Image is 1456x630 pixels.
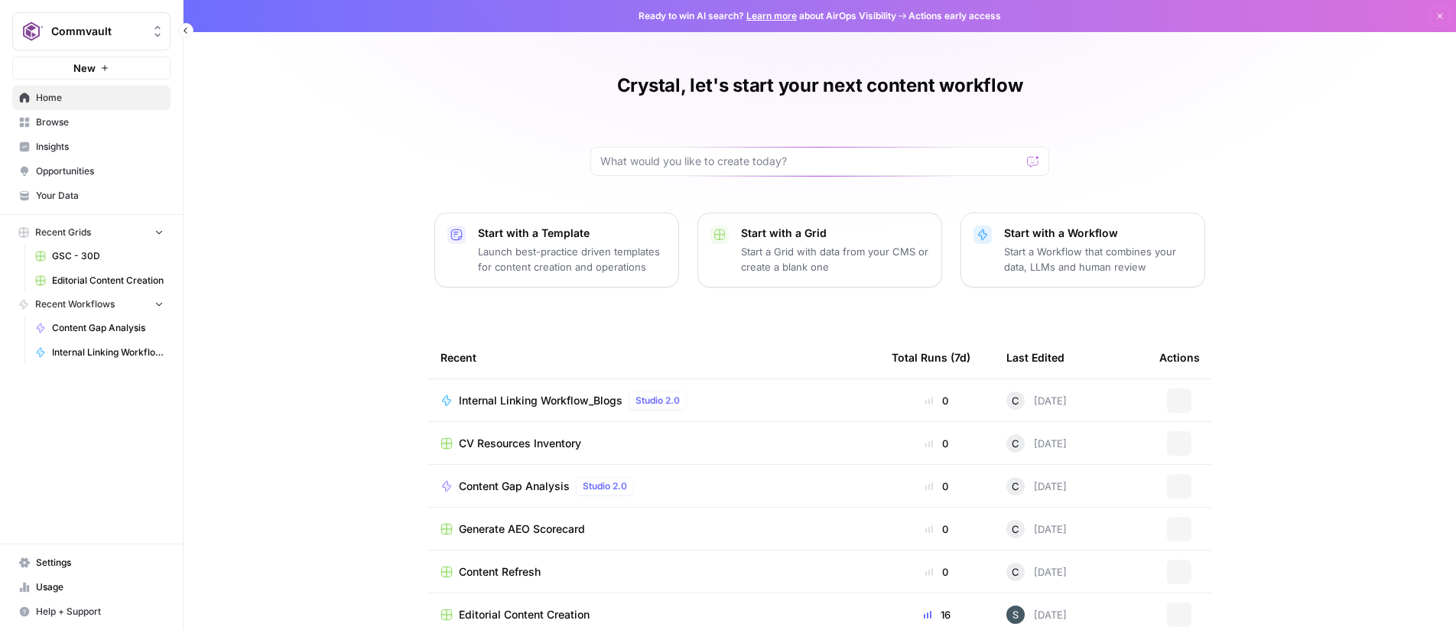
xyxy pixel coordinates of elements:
[28,244,171,268] a: GSC - 30D
[35,226,91,239] span: Recent Grids
[36,189,164,203] span: Your Data
[1006,391,1067,410] div: [DATE]
[12,293,171,316] button: Recent Workflows
[28,316,171,340] a: Content Gap Analysis
[36,164,164,178] span: Opportunities
[1006,606,1067,624] div: [DATE]
[697,213,942,287] button: Start with a GridStart a Grid with data from your CMS or create a blank one
[28,268,171,293] a: Editorial Content Creation
[12,12,171,50] button: Workspace: Commvault
[36,115,164,129] span: Browse
[35,297,115,311] span: Recent Workflows
[1006,606,1025,624] img: n194awvj1oo0403wntfit5bp1iq5
[746,10,797,21] a: Learn more
[459,521,585,537] span: Generate AEO Scorecard
[12,183,171,208] a: Your Data
[892,521,982,537] div: 0
[36,605,164,619] span: Help + Support
[960,213,1205,287] button: Start with a WorkflowStart a Workflow that combines your data, LLMs and human review
[1006,477,1067,495] div: [DATE]
[12,575,171,599] a: Usage
[459,393,622,408] span: Internal Linking Workflow_Blogs
[908,9,1001,23] span: Actions early access
[1012,521,1019,537] span: C
[440,564,867,580] a: Content Refresh
[18,18,45,45] img: Commvault Logo
[52,274,164,287] span: Editorial Content Creation
[1012,436,1019,451] span: C
[1012,479,1019,494] span: C
[635,394,680,408] span: Studio 2.0
[459,479,570,494] span: Content Gap Analysis
[36,91,164,105] span: Home
[639,9,896,23] span: Ready to win AI search? about AirOps Visibility
[459,564,541,580] span: Content Refresh
[440,607,867,622] a: Editorial Content Creation
[73,60,96,76] span: New
[52,346,164,359] span: Internal Linking Workflow_Blogs
[1006,434,1067,453] div: [DATE]
[440,336,867,378] div: Recent
[892,479,982,494] div: 0
[12,86,171,110] a: Home
[440,477,867,495] a: Content Gap AnalysisStudio 2.0
[1006,563,1067,581] div: [DATE]
[459,607,590,622] span: Editorial Content Creation
[52,249,164,263] span: GSC - 30D
[12,221,171,244] button: Recent Grids
[600,154,1021,169] input: What would you like to create today?
[1006,520,1067,538] div: [DATE]
[741,244,929,274] p: Start a Grid with data from your CMS or create a blank one
[28,340,171,365] a: Internal Linking Workflow_Blogs
[892,393,982,408] div: 0
[12,599,171,624] button: Help + Support
[440,521,867,537] a: Generate AEO Scorecard
[52,321,164,335] span: Content Gap Analysis
[1006,336,1064,378] div: Last Edited
[478,244,666,274] p: Launch best-practice driven templates for content creation and operations
[51,24,144,39] span: Commvault
[1159,336,1200,378] div: Actions
[12,57,171,80] button: New
[36,556,164,570] span: Settings
[892,564,982,580] div: 0
[741,226,929,241] p: Start with a Grid
[1004,226,1192,241] p: Start with a Workflow
[12,550,171,575] a: Settings
[1004,244,1192,274] p: Start a Workflow that combines your data, LLMs and human review
[459,436,581,451] span: CV Resources Inventory
[12,159,171,183] a: Opportunities
[12,110,171,135] a: Browse
[36,580,164,594] span: Usage
[892,607,982,622] div: 16
[583,479,627,493] span: Studio 2.0
[617,73,1023,98] h1: Crystal, let's start your next content workflow
[478,226,666,241] p: Start with a Template
[892,436,982,451] div: 0
[434,213,679,287] button: Start with a TemplateLaunch best-practice driven templates for content creation and operations
[440,391,867,410] a: Internal Linking Workflow_BlogsStudio 2.0
[440,436,867,451] a: CV Resources Inventory
[1012,393,1019,408] span: C
[36,140,164,154] span: Insights
[1012,564,1019,580] span: C
[892,336,970,378] div: Total Runs (7d)
[12,135,171,159] a: Insights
